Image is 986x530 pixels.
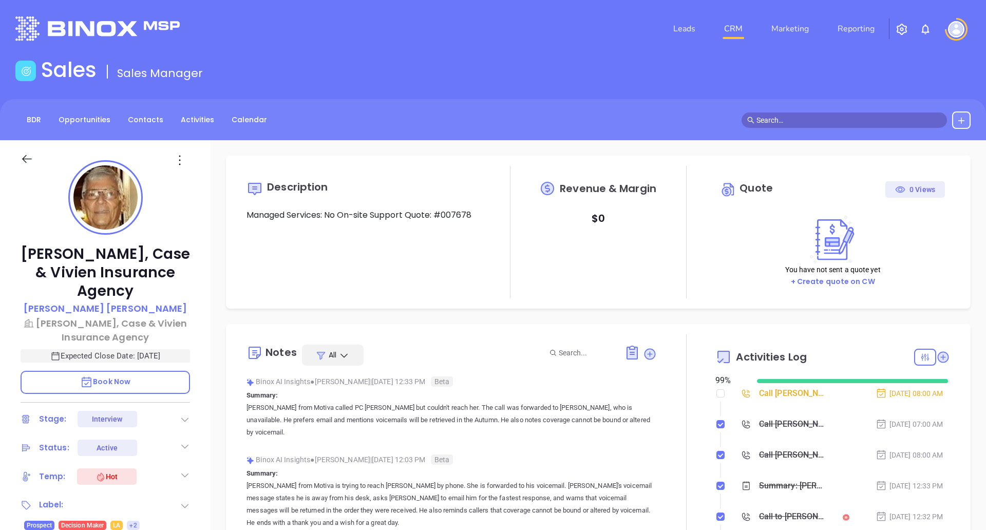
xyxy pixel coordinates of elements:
span: Revenue & Margin [560,183,656,194]
h1: Sales [41,58,97,82]
img: logo [15,16,180,41]
img: Circle dollar [720,181,737,198]
p: You have not sent a quote yet [785,264,881,275]
p: Expected Close Date: [DATE] [21,349,190,363]
span: Beta [431,376,453,387]
a: [PERSON_NAME] [PERSON_NAME] [24,301,187,316]
span: ● [310,456,315,464]
div: Label: [39,497,64,513]
input: Search... [559,347,613,358]
div: [DATE] 12:33 PM [876,480,943,491]
span: Beta [431,455,453,465]
img: iconSetting [896,23,908,35]
div: Hot [96,470,118,483]
img: user [948,21,964,37]
div: Call [PERSON_NAME] to follow up - [PERSON_NAME] [759,386,827,401]
div: Binox AI Insights [PERSON_NAME] | [DATE] 12:03 PM [246,452,657,467]
div: Interview [92,411,123,427]
div: Summary: [PERSON_NAME] from Motiva called PC [PERSON_NAME] but couldn't reach her. The call was f... [759,478,827,494]
div: [DATE] 12:32 PM [876,511,943,522]
div: [DATE] 07:00 AM [876,419,943,430]
span: search [747,117,754,124]
div: [DATE] 08:00 AM [876,388,943,399]
a: Marketing [767,18,813,39]
a: [PERSON_NAME], Case & Vivien Insurance Agency [21,316,190,344]
p: [PERSON_NAME] [PERSON_NAME] [24,301,187,315]
a: Activities [175,111,220,128]
div: Binox AI Insights [PERSON_NAME] | [DATE] 12:33 PM [246,374,657,389]
p: Managed Services: No On-site Support Quote: #007678 [246,209,481,221]
div: Call to [PERSON_NAME] [759,509,827,524]
button: + Create quote on CW [788,276,878,288]
p: $ 0 [592,209,605,228]
a: Reporting [833,18,879,39]
img: svg%3e [246,457,254,464]
span: Quote [739,181,773,195]
b: Summary: [246,391,278,399]
div: Stage: [39,411,67,427]
p: [PERSON_NAME], Case & Vivien Insurance Agency [21,245,190,300]
p: [PERSON_NAME] from Motiva called PC [PERSON_NAME] but couldn't reach her. The call was forwarded ... [246,402,657,439]
a: + Create quote on CW [791,276,875,287]
div: [DATE] 08:00 AM [876,449,943,461]
div: Call [PERSON_NAME] to follow up - [PERSON_NAME] [759,417,827,432]
span: Sales Manager [117,65,203,81]
img: iconNotification [919,23,932,35]
a: Leads [669,18,699,39]
span: Activities Log [736,352,806,362]
p: [PERSON_NAME] from Motiva is trying to reach [PERSON_NAME] by phone. She is forwarded to his voic... [246,480,657,529]
div: Temp: [39,469,66,484]
span: All [329,350,336,360]
span: Description [267,180,328,194]
div: Status: [39,440,69,456]
img: profile-user [73,165,138,230]
a: Opportunities [52,111,117,128]
img: Create on CWSell [805,215,861,264]
input: Search… [756,115,941,126]
div: 99 % [715,374,744,387]
a: BDR [21,111,47,128]
b: Summary: [246,469,278,477]
a: Contacts [122,111,169,128]
a: Calendar [225,111,273,128]
img: svg%3e [246,378,254,386]
div: Call [PERSON_NAME] to follow up [759,447,827,463]
div: Notes [266,347,297,357]
div: Active [97,440,118,456]
span: ● [310,377,315,386]
span: Book Now [80,376,130,387]
div: 0 Views [895,181,935,198]
a: CRM [720,18,747,39]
